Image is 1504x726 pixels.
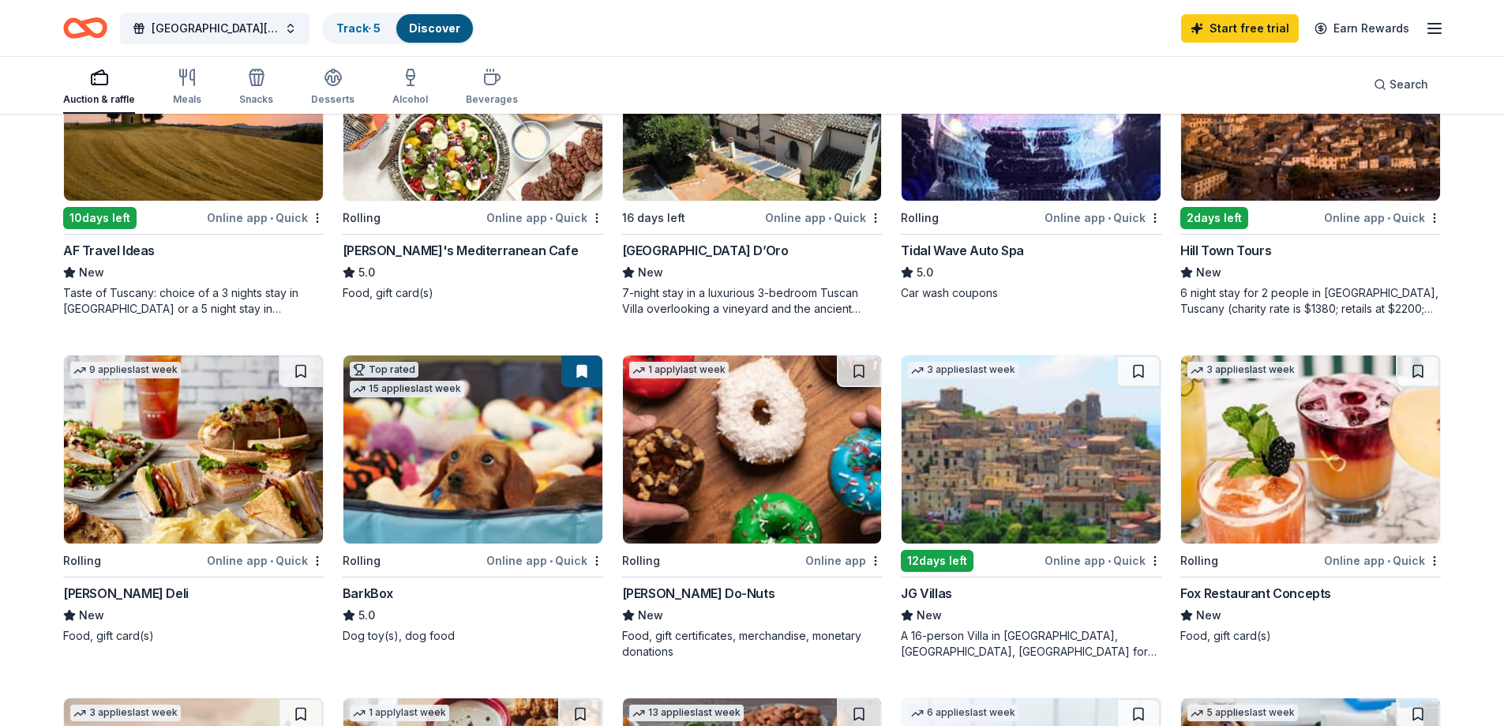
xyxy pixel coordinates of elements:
div: Beverages [466,93,518,106]
div: Online app Quick [207,208,324,228]
div: Auction & raffle [63,93,135,106]
div: 15 applies last week [350,381,464,397]
div: Online app Quick [1324,208,1441,228]
a: Image for Shipley Do-Nuts1 applylast weekRollingOnline app[PERSON_NAME] Do-NutsNewFood, gift cert... [622,355,883,660]
a: Image for Villa Sogni D’Oro9 applieslast week16 days leftOnline app•Quick[GEOGRAPHIC_DATA] D’OroN... [622,12,883,317]
div: 1 apply last week [629,362,729,378]
button: Auction & raffle [63,62,135,114]
a: Image for Taziki's Mediterranean Cafe3 applieslast weekRollingOnline app•Quick[PERSON_NAME]'s Med... [343,12,603,301]
div: 3 applies last week [70,705,181,721]
span: New [79,606,104,625]
div: [PERSON_NAME] Deli [63,584,189,603]
div: 12 days left [901,550,973,572]
span: New [79,263,104,282]
button: Snacks [239,62,273,114]
div: 13 applies last week [629,705,744,721]
div: Online app Quick [207,551,324,570]
span: • [828,212,831,224]
div: Rolling [343,551,381,570]
img: Image for JG Villas [902,355,1161,544]
div: Hill Town Tours [1180,241,1271,260]
img: Image for BarkBox [343,355,602,544]
span: • [270,212,273,224]
div: Rolling [63,551,101,570]
a: Image for JG Villas3 applieslast week12days leftOnline app•QuickJG VillasNewA 16-person Villa in ... [901,355,1161,660]
div: 5 applies last week [1187,705,1298,721]
span: New [1196,606,1221,625]
span: • [270,555,273,567]
button: Meals [173,62,201,114]
span: New [638,606,663,625]
div: Dog toy(s), dog food [343,628,603,644]
button: Desserts [311,62,354,114]
a: Home [63,9,107,47]
div: Food, gift card(s) [1180,628,1441,644]
a: Image for McAlister's Deli9 applieslast weekRollingOnline app•Quick[PERSON_NAME] DeliNewFood, gif... [63,355,324,644]
div: Food, gift certificates, merchandise, monetary donations [622,628,883,660]
span: • [1108,555,1111,567]
div: Online app Quick [765,208,882,228]
a: Earn Rewards [1305,14,1419,43]
div: Rolling [622,551,660,570]
span: 5.0 [917,263,933,282]
div: AF Travel Ideas [63,241,155,260]
div: Tidal Wave Auto Spa [901,241,1023,260]
div: Rolling [901,209,939,228]
div: Online app Quick [486,208,603,228]
span: [GEOGRAPHIC_DATA][PERSON_NAME] [DATE] [152,19,278,38]
a: Image for AF Travel Ideas13 applieslast week10days leftOnline app•QuickAF Travel IdeasNewTaste of... [63,12,324,317]
div: Alcohol [392,93,428,106]
div: 6 applies last week [908,705,1018,721]
a: Discover [409,21,460,35]
div: Online app Quick [1045,551,1161,570]
div: 7-night stay in a luxurious 3-bedroom Tuscan Villa overlooking a vineyard and the ancient walled ... [622,285,883,317]
div: 2 days left [1180,207,1248,229]
div: 10 days left [63,207,137,229]
span: • [549,555,553,567]
button: Track· 5Discover [322,13,474,44]
div: 3 applies last week [1187,362,1298,378]
button: [GEOGRAPHIC_DATA][PERSON_NAME] [DATE] [120,13,309,44]
div: BarkBox [343,584,393,603]
div: Taste of Tuscany: choice of a 3 nights stay in [GEOGRAPHIC_DATA] or a 5 night stay in [GEOGRAPHIC... [63,285,324,317]
span: • [549,212,553,224]
div: 3 applies last week [908,362,1018,378]
div: Meals [173,93,201,106]
div: A 16-person Villa in [GEOGRAPHIC_DATA], [GEOGRAPHIC_DATA], [GEOGRAPHIC_DATA] for 7days/6nights (R... [901,628,1161,660]
div: 1 apply last week [350,705,449,721]
a: Image for Fox Restaurant Concepts3 applieslast weekRollingOnline app•QuickFox Restaurant Concepts... [1180,355,1441,644]
span: 5.0 [358,606,375,625]
span: • [1387,212,1390,224]
div: [PERSON_NAME] Do-Nuts [622,584,775,603]
div: Online app Quick [1045,208,1161,228]
div: [PERSON_NAME]'s Mediterranean Cafe [343,241,578,260]
div: 6 night stay for 2 people in [GEOGRAPHIC_DATA], Tuscany (charity rate is $1380; retails at $2200;... [1180,285,1441,317]
div: [GEOGRAPHIC_DATA] D’Oro [622,241,789,260]
a: Image for BarkBoxTop rated15 applieslast weekRollingOnline app•QuickBarkBox5.0Dog toy(s), dog food [343,355,603,644]
a: Start free trial [1181,14,1299,43]
img: Image for McAlister's Deli [64,355,323,544]
div: Rolling [343,209,381,228]
button: Search [1361,69,1441,100]
button: Alcohol [392,62,428,114]
div: Rolling [1180,551,1218,570]
span: • [1108,212,1111,224]
span: New [638,263,663,282]
span: 5.0 [358,263,375,282]
span: • [1387,555,1390,567]
div: JG Villas [901,584,951,603]
span: New [1196,263,1221,282]
button: Beverages [466,62,518,114]
div: Food, gift card(s) [63,628,324,644]
a: Image for Hill Town Tours 2 applieslast week2days leftOnline app•QuickHill Town ToursNew6 night s... [1180,12,1441,317]
span: Search [1390,75,1428,94]
span: New [917,606,942,625]
div: Car wash coupons [901,285,1161,301]
div: Snacks [239,93,273,106]
div: 9 applies last week [70,362,181,378]
div: Online app [805,551,882,570]
div: Fox Restaurant Concepts [1180,584,1331,603]
div: Desserts [311,93,354,106]
a: Image for Tidal Wave Auto Spa5 applieslast weekRollingOnline app•QuickTidal Wave Auto Spa5.0Car w... [901,12,1161,301]
div: Food, gift card(s) [343,285,603,301]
